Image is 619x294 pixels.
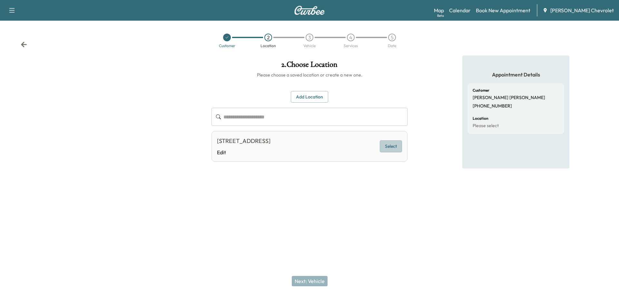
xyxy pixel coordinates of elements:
[344,44,358,48] div: Services
[211,61,408,72] h1: 2 . Choose Location
[449,6,471,14] a: Calendar
[217,137,270,146] div: [STREET_ADDRESS]
[303,44,316,48] div: Vehicle
[260,44,276,48] div: Location
[217,148,270,156] a: Edit
[347,34,355,41] div: 4
[306,34,313,41] div: 3
[21,41,27,48] div: Back
[291,91,328,103] button: Add Location
[473,123,499,129] p: Please select
[473,88,489,92] h6: Customer
[473,95,545,101] p: [PERSON_NAME] [PERSON_NAME]
[294,6,325,15] img: Curbee Logo
[434,6,444,14] a: MapBeta
[473,117,488,120] h6: Location
[211,72,408,78] h6: Please choose a saved location or create a new one.
[473,103,512,109] p: [PHONE_NUMBER]
[476,6,530,14] a: Book New Appointment
[264,34,272,41] div: 2
[550,6,614,14] span: [PERSON_NAME] Chevrolet
[437,13,444,18] div: Beta
[219,44,235,48] div: Customer
[388,44,396,48] div: Date
[388,34,396,41] div: 5
[467,71,564,78] h5: Appointment Details
[380,140,402,152] button: Select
